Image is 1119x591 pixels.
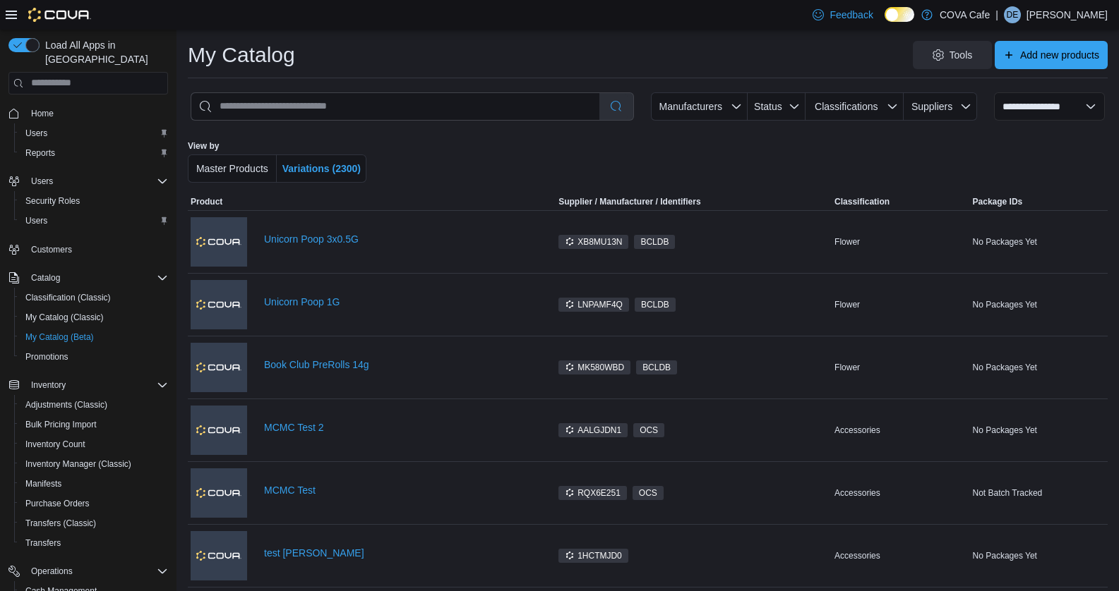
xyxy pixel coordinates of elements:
span: Bulk Pricing Import [25,419,97,430]
span: Adjustments (Classic) [20,396,168,413]
button: Users [14,123,174,143]
div: Accessories [832,547,969,564]
span: RQX6E251 [558,486,627,500]
img: Unicorn Poop 1G [191,280,247,329]
span: BCLDB [635,298,676,312]
span: Users [25,215,47,226]
span: Home [31,108,54,119]
button: Status [748,92,806,121]
span: Feedback [830,8,873,22]
a: Classification (Classic) [20,289,116,306]
div: No Packages Yet [970,359,1108,376]
span: My Catalog (Beta) [20,329,168,346]
img: Unicorn Poop 3x0.5G [191,217,247,267]
span: Catalog [25,269,168,286]
span: OCS [640,424,658,437]
span: Users [20,125,168,142]
span: BCLDB [640,236,669,248]
span: Package IDs [973,196,1023,207]
a: Transfers [20,535,66,552]
span: Inventory Count [25,439,85,450]
span: AALGJDN1 [558,423,628,437]
button: Security Roles [14,191,174,211]
span: Variations (2300) [282,163,361,174]
span: MK580WBD [565,361,624,374]
span: LNPAMF4Q [558,298,629,312]
span: Customers [25,240,168,258]
span: Users [31,176,53,187]
span: Operations [31,566,73,577]
span: Inventory [25,377,168,394]
img: Book Club PreRolls 14g [191,343,247,392]
img: MCMC Test [191,468,247,518]
a: Users [20,125,53,142]
span: OCS [633,486,664,500]
span: Inventory Manager (Classic) [20,456,168,473]
span: Status [754,101,782,112]
span: Master Products [196,163,268,174]
a: My Catalog (Classic) [20,309,109,326]
span: Supplier / Manufacturer / Identifiers [558,196,700,207]
div: Accessories [832,422,969,439]
input: Dark Mode [885,7,914,22]
img: Cova [28,8,91,22]
span: Inventory Count [20,436,168,453]
p: | [995,6,998,23]
button: Suppliers [904,92,977,121]
span: XB8MU13N [565,236,622,248]
span: Operations [25,563,168,580]
span: OCS [633,423,664,437]
span: 1HCTMJD0 [558,549,628,563]
button: Add new products [995,41,1108,69]
a: Security Roles [20,193,85,209]
span: Dark Mode [885,22,885,23]
a: Book Club PreRolls 14g [264,359,553,370]
div: Dave Emmett [1004,6,1021,23]
p: [PERSON_NAME] [1027,6,1108,23]
button: Manufacturers [651,92,747,121]
div: No Packages Yet [970,296,1108,313]
span: DE [1007,6,1019,23]
span: Purchase Orders [25,498,90,509]
a: MCMC Test [264,485,553,496]
button: Bulk Pricing Import [14,415,174,434]
div: No Packages Yet [970,547,1108,564]
span: AALGJDN1 [565,424,621,437]
h1: My Catalog [188,41,295,69]
span: Classification [834,196,890,207]
div: No Packages Yet [970,233,1108,250]
button: Adjustments (Classic) [14,395,174,415]
span: BCLDB [636,360,677,374]
span: Security Roles [20,193,168,209]
span: BCLDB [634,235,675,249]
span: Users [25,128,47,139]
div: Flower [832,296,969,313]
button: Customers [3,239,174,260]
span: Promotions [25,351,68,362]
button: Transfers (Classic) [14,513,174,533]
span: Users [20,212,168,229]
span: Tools [950,48,973,62]
div: Accessories [832,485,969,501]
button: Classifications [806,92,904,121]
a: MCMC Test 2 [264,422,553,433]
button: Operations [3,561,174,581]
button: Inventory Count [14,434,174,454]
a: Reports [20,145,61,162]
span: LNPAMF4Q [565,298,623,311]
button: Operations [25,563,78,580]
button: Manifests [14,474,174,494]
span: Adjustments (Classic) [25,399,107,410]
span: Promotions [20,348,168,365]
span: Catalog [31,272,60,284]
a: test [PERSON_NAME] [264,547,553,559]
span: Classification (Classic) [25,292,111,303]
a: Promotions [20,348,74,365]
button: Home [3,103,174,123]
span: My Catalog (Beta) [25,331,94,343]
button: Inventory [25,377,71,394]
span: BCLDB [641,298,669,311]
button: Users [14,211,174,231]
span: Product [191,196,222,207]
span: Home [25,104,168,122]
